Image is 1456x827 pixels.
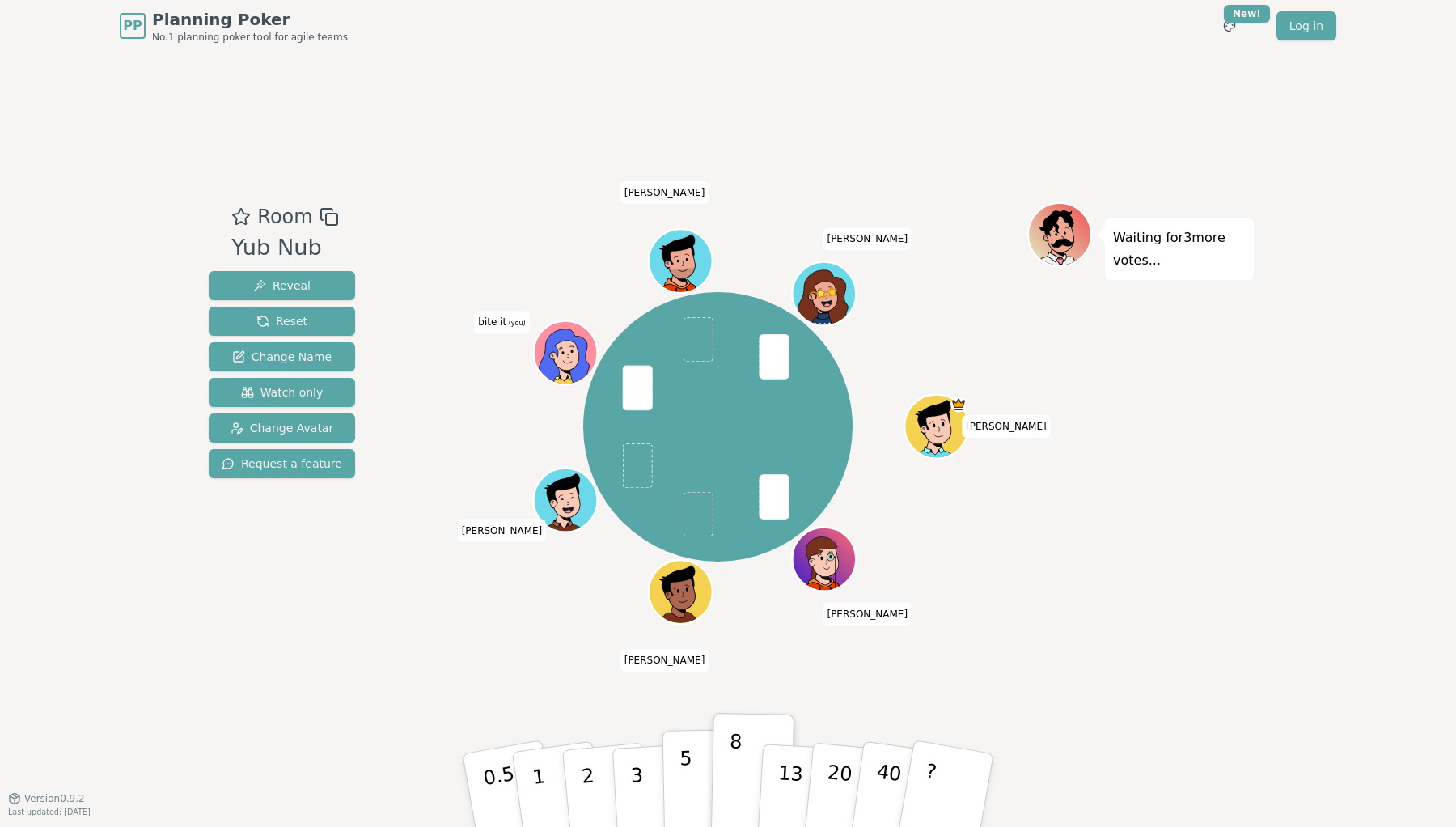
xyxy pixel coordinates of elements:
[232,349,332,365] span: Change Name
[209,342,355,371] button: Change Name
[728,730,742,817] p: 8
[209,413,355,443] button: Change Avatar
[120,8,348,44] a: PPPlanning PokerNo.1 planning poker tool for agile teams
[209,449,355,478] button: Request a feature
[152,8,348,31] span: Planning Poker
[209,271,355,300] button: Reveal
[231,202,251,231] button: Add as favourite
[620,649,709,672] span: Click to change your name
[152,31,348,44] span: No.1 planning poker tool for agile teams
[256,313,307,329] span: Reset
[231,231,338,265] div: Yub Nub
[1113,227,1246,272] p: Waiting for 3 more votes...
[253,278,311,294] span: Reveal
[209,307,355,336] button: Reset
[1276,11,1336,40] a: Log in
[823,228,912,251] span: Click to change your name
[620,181,709,204] span: Click to change your name
[823,603,912,626] span: Click to change your name
[458,520,547,542] span: Click to change your name
[8,792,85,805] button: Version0.9.2
[231,420,334,436] span: Change Avatar
[535,323,595,383] button: Click to change your avatar
[222,456,342,472] span: Request a feature
[241,384,324,401] span: Watch only
[24,792,85,805] span: Version 0.9.2
[1215,11,1244,40] button: New!
[506,320,526,328] span: (you)
[8,808,91,816] span: Last updated: [DATE]
[123,16,142,36] span: PP
[209,378,355,407] button: Watch only
[257,202,312,231] span: Room
[962,415,1051,438] span: Click to change your name
[950,397,967,413] span: Maanya is the host
[1224,5,1270,23] div: New!
[474,312,529,334] span: Click to change your name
